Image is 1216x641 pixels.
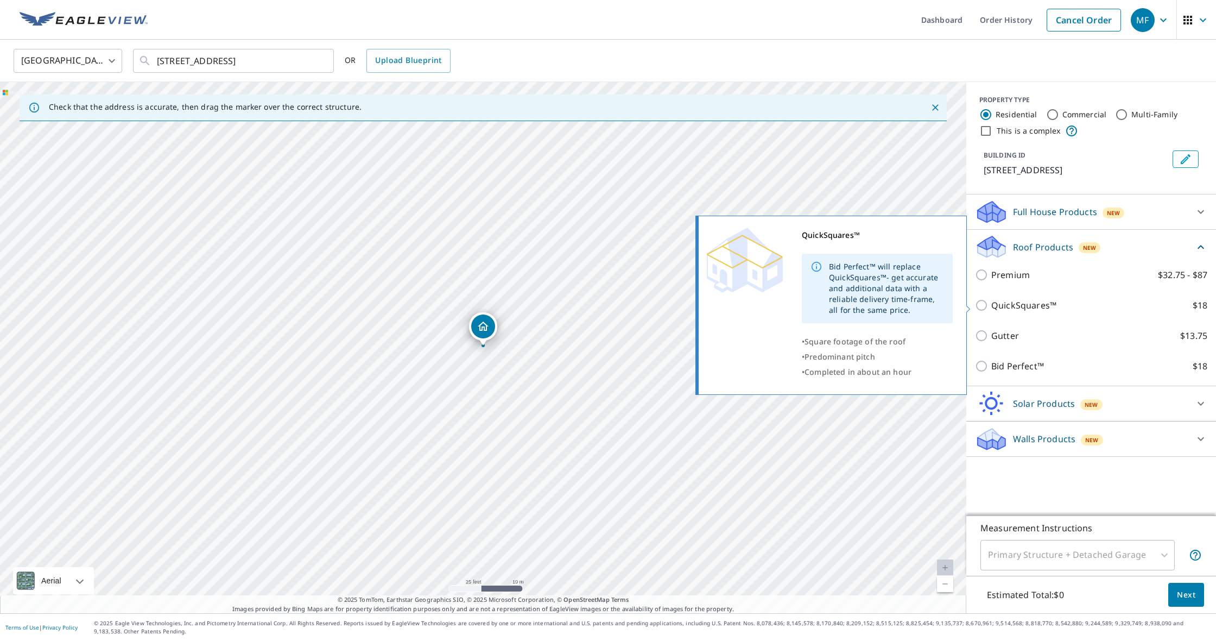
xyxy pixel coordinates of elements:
p: QuickSquares™ [991,299,1056,312]
span: Upload Blueprint [375,54,441,67]
span: Next [1177,588,1195,602]
span: New [1107,209,1120,217]
a: Cancel Order [1047,9,1121,32]
p: | [5,624,78,631]
span: New [1085,400,1098,409]
p: $13.75 [1180,329,1207,342]
div: Dropped pin, building 1, Residential property, 355 Fir St Ormond Beach, FL 32174 [469,312,497,346]
a: Current Level 20, Zoom In Disabled [937,560,953,576]
div: [GEOGRAPHIC_DATA] [14,46,122,76]
a: Upload Blueprint [366,49,450,73]
div: • [802,365,953,380]
span: Predominant pitch [805,351,875,362]
span: Your report will include the primary structure and a detached garage if one exists. [1189,549,1202,562]
div: Primary Structure + Detached Garage [980,540,1175,570]
div: Bid Perfect™ will replace QuickSquares™- get accurate and additional data with a reliable deliver... [829,257,944,320]
div: Aerial [38,567,65,594]
div: Full House ProductsNew [975,199,1207,225]
a: OpenStreetMap [563,595,609,604]
div: Walls ProductsNew [975,426,1207,452]
div: Roof ProductsNew [975,234,1207,260]
a: Privacy Policy [42,624,78,631]
p: $18 [1193,360,1207,373]
p: Solar Products [1013,397,1075,410]
span: New [1085,436,1098,444]
p: Gutter [991,329,1019,342]
div: • [802,334,953,349]
a: Terms of Use [5,624,39,631]
p: Check that the address is accurate, then drag the marker over the correct structure. [49,102,362,112]
p: Full House Products [1013,205,1097,218]
img: EV Logo [20,12,148,28]
div: QuickSquares™ [802,228,953,243]
input: Search by address or latitude-longitude [157,46,312,76]
p: BUILDING ID [984,150,1025,160]
div: MF [1131,8,1155,32]
p: Walls Products [1013,432,1075,445]
p: Roof Products [1013,241,1073,254]
p: $32.75 - $87 [1158,268,1207,281]
label: Multi-Family [1131,109,1177,120]
img: Premium [707,228,783,293]
label: Residential [996,109,1037,120]
button: Next [1168,583,1204,607]
p: Estimated Total: $0 [978,583,1073,607]
div: PROPERTY TYPE [979,95,1203,105]
span: New [1083,243,1096,252]
a: Terms [611,595,629,604]
label: This is a complex [997,125,1061,136]
div: OR [345,49,451,73]
button: Edit building 1 [1173,150,1199,168]
label: Commercial [1062,109,1107,120]
p: Bid Perfect™ [991,360,1044,373]
div: Solar ProductsNew [975,391,1207,417]
p: Measurement Instructions [980,521,1202,535]
div: Aerial [13,567,94,594]
div: • [802,349,953,365]
span: Square footage of the roof [805,336,905,347]
span: Completed in about an hour [805,367,911,377]
span: © 2025 TomTom, Earthstar Geographics SIO, © 2025 Microsoft Corporation, © [338,595,629,605]
p: © 2025 Eagle View Technologies, Inc. and Pictometry International Corp. All Rights Reserved. Repo... [94,619,1211,636]
a: Current Level 20, Zoom Out [937,576,953,592]
button: Close [928,100,942,115]
p: $18 [1193,299,1207,312]
p: Premium [991,268,1030,281]
p: [STREET_ADDRESS] [984,164,1168,177]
